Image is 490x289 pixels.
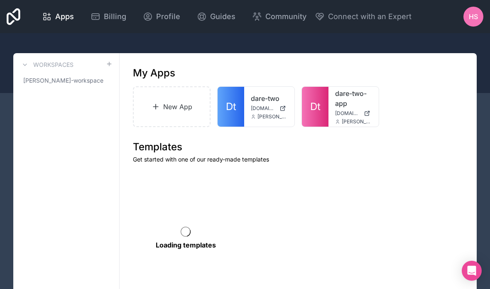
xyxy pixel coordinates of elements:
span: [DOMAIN_NAME] [335,110,360,117]
span: Guides [210,11,235,22]
a: Workspaces [20,60,73,70]
a: Community [245,7,313,26]
a: [DOMAIN_NAME] [251,105,288,112]
span: Community [265,11,306,22]
div: Open Intercom Messenger [462,261,482,281]
span: [DOMAIN_NAME] [251,105,276,112]
a: New App [133,86,211,127]
a: [DOMAIN_NAME] [335,110,372,117]
a: Dt [302,87,328,127]
h1: Templates [133,140,463,154]
a: Profile [136,7,187,26]
span: Connect with an Expert [328,11,412,22]
span: Dt [226,100,236,113]
span: [PERSON_NAME]-workspace [23,76,103,85]
span: Dt [310,100,321,113]
span: Billing [104,11,126,22]
span: Apps [55,11,74,22]
span: [PERSON_NAME][EMAIL_ADDRESS][DOMAIN_NAME] [257,113,288,120]
a: Dt [218,87,244,127]
span: HS [469,12,478,22]
a: Billing [84,7,133,26]
span: Profile [156,11,180,22]
h1: My Apps [133,66,175,80]
p: Get started with one of our ready-made templates [133,155,463,164]
h3: Workspaces [33,61,73,69]
a: Guides [190,7,242,26]
a: Apps [35,7,81,26]
a: dare-two-app [335,88,372,108]
p: Loading templates [156,240,216,250]
button: Connect with an Expert [315,11,412,22]
a: [PERSON_NAME]-workspace [20,73,113,88]
span: [PERSON_NAME][EMAIL_ADDRESS][DOMAIN_NAME] [342,118,372,125]
a: dare-two [251,93,288,103]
